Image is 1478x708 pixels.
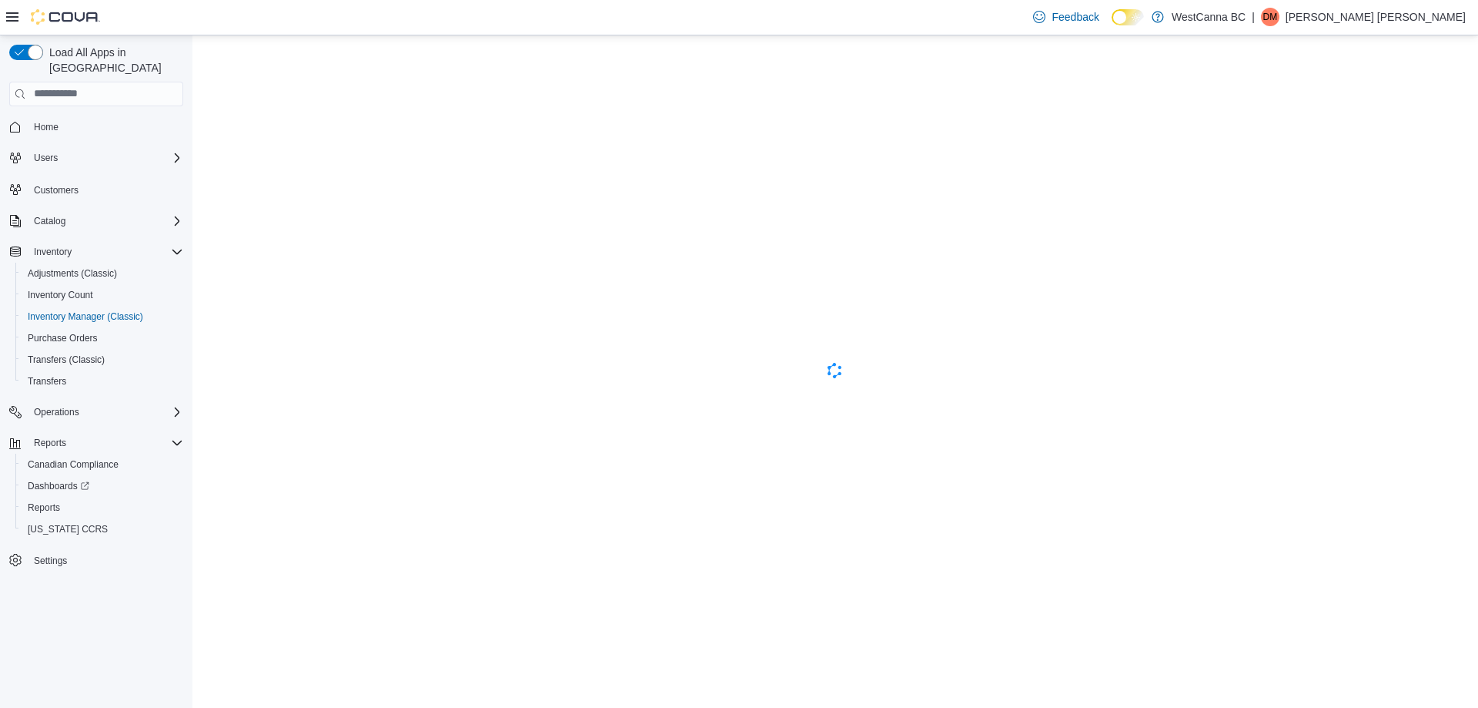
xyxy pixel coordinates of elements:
span: Adjustments (Classic) [22,264,183,283]
span: Dashboards [22,477,183,495]
a: Inventory Manager (Classic) [22,307,149,326]
button: Catalog [28,212,72,230]
button: Adjustments (Classic) [15,263,189,284]
span: Inventory Manager (Classic) [22,307,183,326]
button: Home [3,116,189,138]
span: Inventory Count [22,286,183,304]
span: Customers [28,180,183,199]
a: Canadian Compliance [22,455,125,474]
span: Operations [34,406,79,418]
span: Canadian Compliance [28,458,119,471]
span: Feedback [1052,9,1098,25]
span: Users [28,149,183,167]
span: Purchase Orders [28,332,98,344]
span: DM [1262,8,1277,26]
span: Home [28,117,183,136]
span: Settings [34,555,67,567]
button: [US_STATE] CCRS [15,518,189,540]
span: Reports [34,437,66,449]
nav: Complex example [9,109,183,612]
a: [US_STATE] CCRS [22,520,114,539]
p: [PERSON_NAME] [PERSON_NAME] [1286,8,1466,26]
button: Users [3,147,189,169]
span: [US_STATE] CCRS [28,523,108,535]
button: Operations [3,401,189,423]
span: Inventory Manager (Classic) [28,310,143,323]
a: Dashboards [15,475,189,497]
a: Inventory Count [22,286,99,304]
button: Settings [3,549,189,572]
button: Transfers [15,371,189,392]
a: Transfers (Classic) [22,351,111,369]
button: Reports [15,497,189,518]
a: Transfers [22,372,72,391]
img: Cova [31,9,100,25]
button: Reports [3,432,189,454]
a: Settings [28,552,73,570]
button: Inventory Manager (Classic) [15,306,189,327]
span: Users [34,152,58,164]
div: Daniel Medina Gomez [1261,8,1279,26]
a: Adjustments (Classic) [22,264,123,283]
button: Users [28,149,64,167]
button: Purchase Orders [15,327,189,349]
span: Reports [28,434,183,452]
button: Inventory Count [15,284,189,306]
button: Transfers (Classic) [15,349,189,371]
p: | [1252,8,1255,26]
span: Dashboards [28,480,89,492]
span: Transfers [22,372,183,391]
span: Adjustments (Classic) [28,267,117,280]
button: Inventory [3,241,189,263]
span: Transfers (Classic) [28,354,105,366]
span: Transfers (Classic) [22,351,183,369]
button: Canadian Compliance [15,454,189,475]
a: Home [28,118,65,136]
button: Reports [28,434,72,452]
button: Catalog [3,210,189,232]
a: Reports [22,498,66,517]
a: Dashboards [22,477,95,495]
button: Customers [3,178,189,200]
p: WestCanna BC [1172,8,1246,26]
span: Canadian Compliance [22,455,183,474]
a: Feedback [1027,2,1105,32]
button: Inventory [28,243,78,261]
span: Settings [28,551,183,570]
span: Operations [28,403,183,421]
span: Reports [28,502,60,514]
a: Customers [28,181,85,200]
input: Dark Mode [1112,9,1144,25]
span: Purchase Orders [22,329,183,347]
span: Inventory [28,243,183,261]
span: Catalog [34,215,65,227]
span: Reports [22,498,183,517]
button: Operations [28,403,85,421]
span: Transfers [28,375,66,388]
span: Home [34,121,59,133]
span: Inventory [34,246,72,258]
span: Catalog [28,212,183,230]
a: Purchase Orders [22,329,104,347]
span: Load All Apps in [GEOGRAPHIC_DATA] [43,45,183,75]
span: Inventory Count [28,289,93,301]
span: Washington CCRS [22,520,183,539]
span: Customers [34,184,79,196]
